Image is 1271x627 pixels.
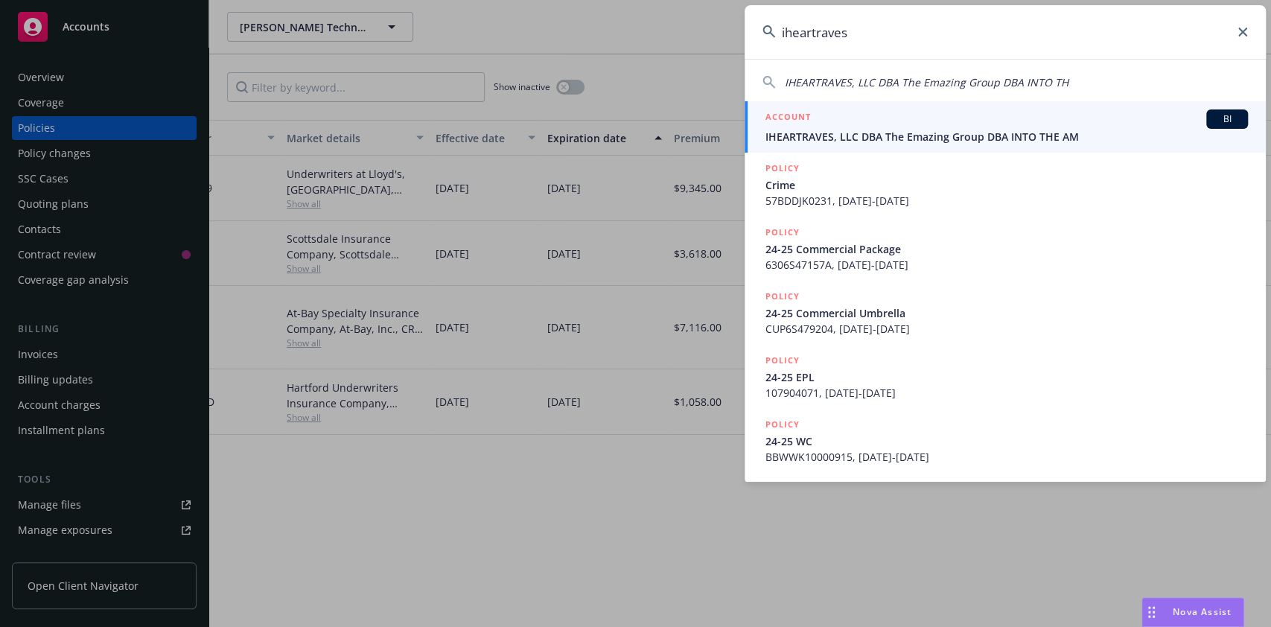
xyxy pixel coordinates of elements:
[765,193,1248,209] span: 57BDDJK0231, [DATE]-[DATE]
[785,75,1068,89] span: IHEARTRAVES, LLC DBA The Emazing Group DBA INTO TH
[765,353,800,368] h5: POLICY
[765,321,1248,337] span: CUP6S479204, [DATE]-[DATE]
[1142,598,1161,626] div: Drag to move
[765,177,1248,193] span: Crime
[745,101,1266,153] a: ACCOUNTBIIHEARTRAVES, LLC DBA The Emazing Group DBA INTO THE AM
[745,153,1266,217] a: POLICYCrime57BDDJK0231, [DATE]-[DATE]
[765,417,800,432] h5: POLICY
[765,449,1248,465] span: BBWWK10000915, [DATE]-[DATE]
[745,409,1266,473] a: POLICY24-25 WCBBWWK10000915, [DATE]-[DATE]
[765,225,800,240] h5: POLICY
[765,241,1248,257] span: 24-25 Commercial Package
[745,345,1266,409] a: POLICY24-25 EPL107904071, [DATE]-[DATE]
[745,281,1266,345] a: POLICY24-25 Commercial UmbrellaCUP6S479204, [DATE]-[DATE]
[765,109,811,127] h5: ACCOUNT
[765,129,1248,144] span: IHEARTRAVES, LLC DBA The Emazing Group DBA INTO THE AM
[765,385,1248,401] span: 107904071, [DATE]-[DATE]
[1141,597,1244,627] button: Nova Assist
[745,217,1266,281] a: POLICY24-25 Commercial Package6306S47157A, [DATE]-[DATE]
[765,369,1248,385] span: 24-25 EPL
[745,5,1266,59] input: Search...
[765,257,1248,273] span: 6306S47157A, [DATE]-[DATE]
[765,161,800,176] h5: POLICY
[765,305,1248,321] span: 24-25 Commercial Umbrella
[765,433,1248,449] span: 24-25 WC
[765,289,800,304] h5: POLICY
[1173,605,1232,618] span: Nova Assist
[1212,112,1242,126] span: BI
